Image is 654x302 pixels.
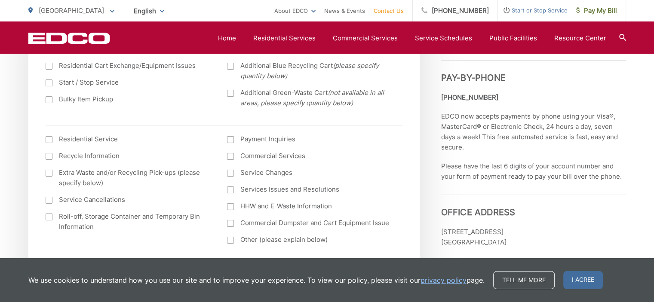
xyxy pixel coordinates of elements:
p: [STREET_ADDRESS] [GEOGRAPHIC_DATA] [441,227,626,247]
label: HHW and E-Waste Information [227,201,392,211]
span: Additional Green-Waste Cart [240,88,392,108]
label: Services Issues and Resolutions [227,184,392,195]
a: EDCD logo. Return to the homepage. [28,32,110,44]
label: Commercial Dumpster and Cart Equipment Issue [227,218,392,228]
label: Service Changes [227,168,392,178]
a: privacy policy [421,275,467,285]
label: Roll-off, Storage Container and Temporary Bin Information [46,211,210,232]
p: Please have the last 6 digits of your account number and your form of payment ready to pay your b... [441,161,626,182]
span: Additional Blue Recycling Cart [240,61,392,81]
span: Pay My Bill [576,6,617,16]
p: We use cookies to understand how you use our site and to improve your experience. To view our pol... [28,275,485,285]
a: News & Events [324,6,365,16]
label: Start / Stop Service [46,77,210,88]
strong: [PHONE_NUMBER] [441,93,498,101]
a: Public Facilities [489,33,537,43]
a: Service Schedules [415,33,472,43]
h3: Office Address [441,195,626,217]
span: English [127,3,171,18]
a: Home [218,33,236,43]
span: [GEOGRAPHIC_DATA] [39,6,104,15]
label: Payment Inquiries [227,134,392,144]
label: Service Cancellations [46,195,210,205]
label: Other (please explain below) [227,235,392,245]
h3: Pay-by-Phone [441,60,626,83]
a: View On Map [441,256,491,266]
label: Recycle Information [46,151,210,161]
label: Extra Waste and/or Recycling Pick-ups (please specify below) [46,168,210,188]
a: Resource Center [554,33,606,43]
label: Commercial Services [227,151,392,161]
label: Residential Service [46,134,210,144]
p: EDCO now accepts payments by phone using your Visa®, MasterCard® or Electronic Check, 24 hours a ... [441,111,626,153]
a: Commercial Services [333,33,398,43]
label: Residential Cart Exchange/Equipment Issues [46,61,210,71]
a: Residential Services [253,33,316,43]
label: Bulky Item Pickup [46,94,210,104]
a: Contact Us [374,6,404,16]
a: About EDCO [274,6,316,16]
